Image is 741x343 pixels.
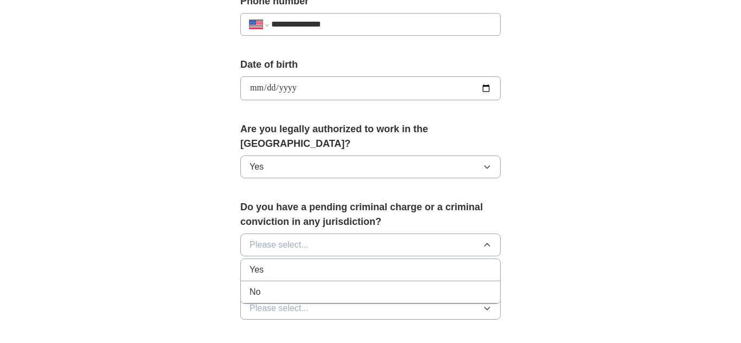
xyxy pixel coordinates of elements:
label: Date of birth [240,57,501,72]
span: Yes [250,263,264,276]
label: Are you legally authorized to work in the [GEOGRAPHIC_DATA]? [240,122,501,151]
button: Yes [240,156,501,178]
button: Please select... [240,297,501,320]
span: No [250,286,260,299]
span: Please select... [250,238,309,251]
label: Do you have a pending criminal charge or a criminal conviction in any jurisdiction? [240,200,501,229]
span: Please select... [250,302,309,315]
span: Yes [250,160,264,173]
button: Please select... [240,234,501,256]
